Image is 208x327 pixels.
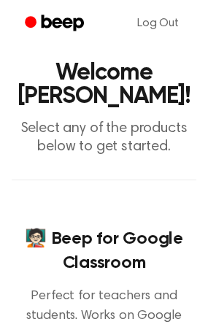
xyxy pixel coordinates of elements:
[12,61,196,108] h1: Welcome [PERSON_NAME]!
[123,6,193,41] a: Log Out
[15,9,97,38] a: Beep
[12,227,196,275] h4: 🧑🏻‍🏫 Beep for Google Classroom
[12,120,196,156] p: Select any of the products below to get started.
